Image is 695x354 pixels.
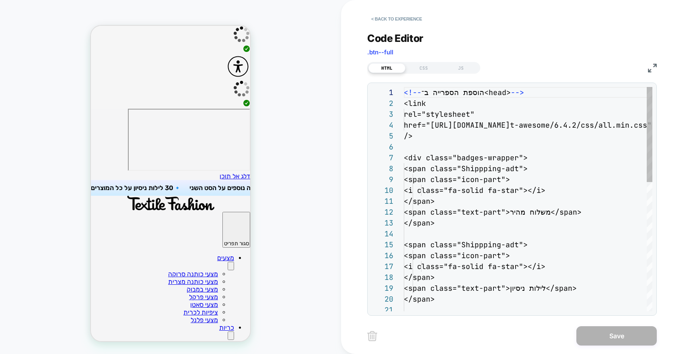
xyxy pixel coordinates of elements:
[152,73,159,81] img: Accessibility menu is on
[404,284,577,293] span: <span class="text-part">לילות ניסיון</span>
[77,244,127,252] a: מצעי כותנה סרוקה
[404,131,413,141] span: />
[96,260,127,267] a: מצעי במבוק
[404,186,545,195] span: <i class="fa-solid fa-star"></i>
[404,175,510,184] span: <span class="icon-part">
[404,120,510,130] span: href="[URL][DOMAIN_NAME]
[132,186,159,222] button: סגור תפריט
[368,63,405,73] div: HTML
[442,63,479,73] div: JS
[99,275,127,283] a: מצעי סאטן
[404,99,426,108] span: <link
[142,54,159,72] img: Spinner: Black decorative
[98,267,127,275] a: מצעי פרקל
[372,239,393,250] div: 15
[372,130,393,141] div: 5
[126,228,143,236] a: מצעים
[510,120,652,130] span: t-awesome/6.4.2/css/all.min.css"
[372,272,393,283] div: 18
[133,215,158,221] span: סגור תפריט
[77,252,127,260] a: מצעי כותנה מצרית
[367,12,426,25] button: < Back to experience
[404,164,528,173] span: <span class="Shippping-adt">
[404,110,475,119] span: rel="stylesheet"
[372,163,393,174] div: 8
[404,197,435,206] span: </span>
[404,294,435,304] span: </span>
[372,250,393,261] div: 16
[372,283,393,294] div: 19
[372,174,393,185] div: 9
[511,88,524,97] span: -->
[100,290,127,298] a: מצעי פלנל
[372,304,393,315] div: 21
[137,306,143,314] button: כריות
[404,262,545,271] span: <i class="fa-solid fa-star"></i>
[372,87,393,98] div: 1
[129,147,159,154] a: דלג אל תוכן
[405,63,442,73] div: CSS
[404,240,528,249] span: <span class="Shippping-adt">
[404,207,582,217] span: <span class="text-part">משלוח מהיר</span>
[372,109,393,120] div: 3
[37,83,159,145] iframe: תפריט נגישות
[372,98,393,109] div: 2
[372,185,393,196] div: 10
[372,207,393,217] div: 12
[372,294,393,304] div: 20
[422,88,511,97] span: הוספת הספרייה ב־<head>
[404,251,510,260] span: <span class="icon-part">
[367,32,424,44] span: Code Editor
[372,152,393,163] div: 7
[372,217,393,228] div: 13
[372,141,393,152] div: 6
[372,196,393,207] div: 11
[404,273,435,282] span: </span>
[576,326,657,346] button: Save
[152,19,159,27] img: Accessibility menu is on
[404,88,422,97] span: <!--
[404,218,435,228] span: </span>
[128,298,143,306] a: כריות
[372,261,393,272] div: 17
[648,64,657,72] img: fullscreen
[367,331,377,341] img: delete
[86,314,127,322] a: כריות הולופייבר
[93,283,127,290] a: ציפיות לכרית
[137,236,143,244] button: מצעים
[372,228,393,239] div: 14
[404,153,528,162] span: <div class="badges-wrapper">
[367,48,393,56] span: .btn--full
[372,120,393,130] div: 4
